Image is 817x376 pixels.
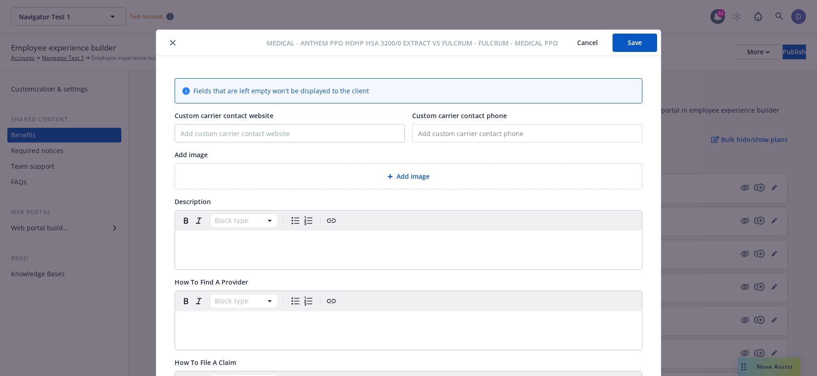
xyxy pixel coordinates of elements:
button: Bold [180,214,193,227]
div: editable markdown [175,231,642,253]
span: Medical - Anthem PPO HDHP HSA 3200/0 Extract vs Fulcrum - Fulcrum - Medical PPO [267,38,558,48]
span: Add image [175,150,208,159]
input: Add custom carrier contact phone [412,124,642,142]
span: How To File A Claim [175,358,236,367]
div: toggle group [289,214,315,227]
span: Fields that are left empty won't be displayed to the client [193,86,369,96]
button: Bulleted list [289,214,302,227]
button: Create link [325,295,338,308]
div: toggle group [289,295,315,308]
div: editable markdown [175,311,642,333]
span: How To Find A Provider [175,278,248,286]
div: Add image [175,163,642,189]
span: Add image [397,171,430,181]
button: Numbered list [302,214,315,227]
button: Bold [180,295,193,308]
button: Create link [325,214,338,227]
button: Bulleted list [289,295,302,308]
span: Custom carrier contact website [175,111,273,120]
button: Block type [211,295,277,308]
button: Save [613,34,657,52]
button: close [167,37,178,48]
span: Custom carrier contact phone [412,111,507,120]
button: Italic [193,214,205,227]
button: Cancel [562,34,613,52]
input: Add custom carrier contact website [175,125,404,142]
button: Italic [193,295,205,308]
span: Description [175,197,211,206]
button: Numbered list [302,295,315,308]
button: Block type [211,214,277,227]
